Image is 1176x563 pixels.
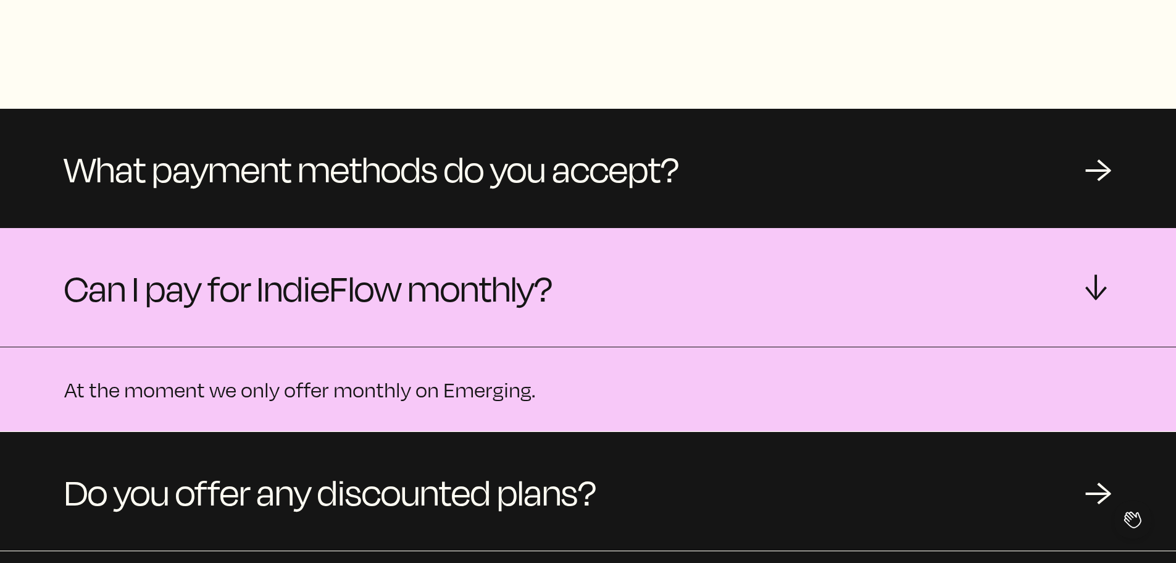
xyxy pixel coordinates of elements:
div: → [1080,274,1117,301]
div: → [1085,150,1112,187]
span: Can I pay for IndieFlow monthly? [64,258,553,317]
iframe: Toggle Customer Support [1114,501,1151,538]
span: What payment methods do you accept? [64,138,679,198]
div: → [1085,473,1112,510]
p: At the moment we only offer monthly on Emerging. [64,377,1112,402]
span: Do you offer any discounted plans? [64,462,596,521]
